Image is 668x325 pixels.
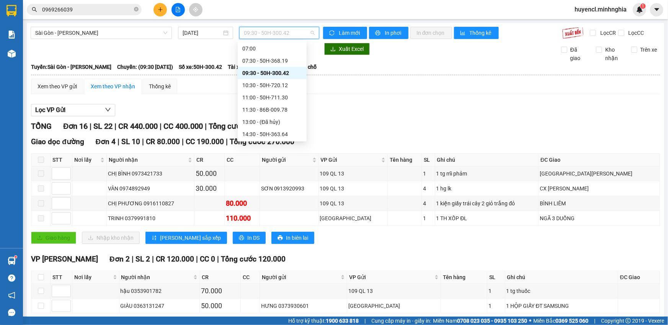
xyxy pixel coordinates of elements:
[15,256,17,258] sup: 1
[93,122,113,131] span: SL 22
[568,5,633,14] span: huyencl.minhnghia
[118,122,158,131] span: CR 440.000
[74,156,99,164] span: Nơi lấy
[602,45,625,62] span: Kho nhận
[171,3,185,16] button: file-add
[194,154,225,166] th: CR
[74,273,111,281] span: Nơi lấy
[8,275,15,282] span: question-circle
[539,211,660,226] td: NGÃ 3 DUỒNG
[506,287,617,295] div: 1 tg thuốc
[121,287,199,295] div: hậu 0353901782
[209,122,274,131] span: Tổng cước 840.000
[31,232,76,244] button: uploadGiao hàng
[233,232,266,244] button: printerIn DS
[529,319,531,322] span: ⚪️
[201,286,239,296] div: 70.000
[132,255,134,263] span: |
[196,255,198,263] span: |
[7,5,16,16] img: logo-vxr
[201,301,239,311] div: 50.000
[347,284,441,299] td: 109 QL 13
[38,82,77,91] div: Xem theo VP gửi
[454,27,499,39] button: bar-chartThống kê
[618,271,660,284] th: ĐC Giao
[35,27,167,39] span: Sài Gòn - Phan Rí
[288,317,359,325] span: Hỗ trợ kỹ thuật:
[146,137,180,146] span: CR 80.000
[35,105,65,115] span: Lọc VP Gửi
[221,255,286,263] span: Tổng cước 120.000
[242,130,302,138] div: 14:30 - 50H-363.64
[539,196,660,211] td: BÌNH LIÊM
[650,3,663,16] button: caret-down
[121,137,140,146] span: SL 10
[410,27,452,39] button: In đơn chọn
[423,169,433,178] div: 1
[436,169,537,178] div: 1 tg mĩ phảm
[182,137,184,146] span: |
[8,257,16,265] img: warehouse-icon
[626,29,645,37] span: Lọc CC
[114,122,116,131] span: |
[488,287,504,295] div: 1
[8,292,15,299] span: notification
[31,255,98,263] span: VP [PERSON_NAME]
[594,317,595,325] span: |
[163,122,203,131] span: CC 400.000
[436,184,537,193] div: 1 hg lk
[239,235,244,241] span: printer
[339,29,361,37] span: Làm mới
[488,302,504,310] div: 1
[319,196,388,211] td: 109 QL 13
[8,50,16,58] img: warehouse-icon
[539,166,660,181] td: [GEOGRAPHIC_DATA][PERSON_NAME]
[142,137,144,146] span: |
[96,137,116,146] span: Đơn 4
[179,63,222,71] span: Số xe: 50H-300.42
[533,317,588,325] span: Miền Bắc
[242,81,302,89] div: 10:30 - 50H-720.12
[261,184,317,193] div: SƠN 0913920993
[183,29,222,37] input: 13/09/2025
[636,6,643,13] img: icon-new-feature
[321,156,380,164] span: VP Gửi
[242,44,302,53] div: 07:00
[149,82,171,91] div: Thống kê
[626,318,631,323] span: copyright
[320,169,387,178] div: 109 QL 13
[42,5,132,14] input: Tìm tên, số ĐT hoặc mã đơn
[117,63,173,71] span: Chuyến: (09:30 [DATE])
[371,317,431,325] span: Cung cấp máy in - giấy in:
[31,64,111,70] b: Tuyến: Sài Gòn - [PERSON_NAME]
[121,273,192,281] span: Người nhận
[108,184,193,193] div: VÂN 0974892949
[319,181,388,196] td: 109 QL 13
[193,7,198,12] span: aim
[160,122,162,131] span: |
[158,7,163,12] span: plus
[348,287,439,295] div: 109 QL 13
[205,122,207,131] span: |
[339,45,364,53] span: Xuất Excel
[436,199,537,208] div: 1 kiện giấy trái cây 2 giỏ trắng đỏ
[31,104,115,116] button: Lọc VP Gửi
[32,7,37,12] span: search
[642,3,644,9] span: 1
[108,199,193,208] div: CHỊ PHƯƠNG 0916110827
[196,183,223,194] div: 30.000
[435,154,539,166] th: Ghi chú
[278,235,283,241] span: printer
[90,122,91,131] span: |
[63,122,88,131] span: Đơn 16
[385,29,402,37] span: In phơi
[156,255,194,263] span: CR 120.000
[118,137,119,146] span: |
[320,184,387,193] div: 109 QL 13
[242,93,302,102] div: 11:00 - 50H-711.30
[175,7,181,12] span: file-add
[8,309,15,316] span: message
[323,27,367,39] button: syncLàm mới
[31,137,84,146] span: Giao dọc đường
[423,199,433,208] div: 4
